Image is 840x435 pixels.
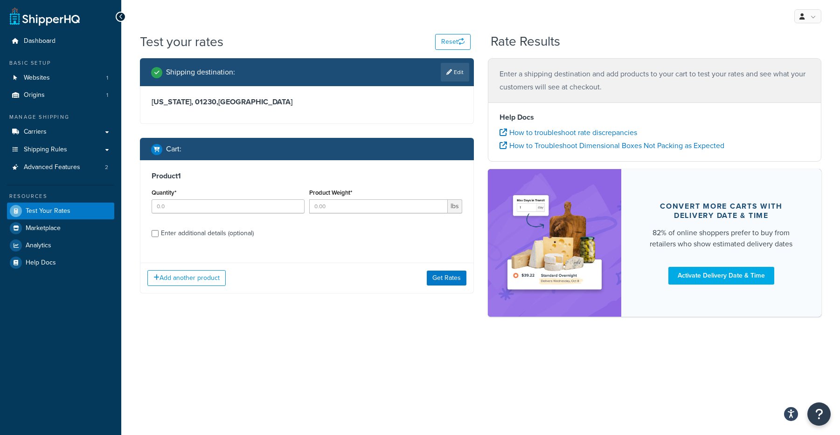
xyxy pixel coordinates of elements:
span: Shipping Rules [24,146,67,154]
h4: Help Docs [500,112,810,123]
li: Origins [7,87,114,104]
h2: Shipping destination : [166,68,235,76]
div: Resources [7,192,114,200]
a: Advanced Features2 [7,159,114,176]
div: Enter additional details (optional) [161,227,254,240]
input: 0.00 [309,199,448,213]
label: Product Weight* [309,189,352,196]
span: 1 [106,91,108,99]
h3: Product 1 [152,171,462,181]
div: Manage Shipping [7,113,114,121]
p: Enter a shipping destination and add products to your cart to test your rates and see what your c... [500,68,810,94]
h3: [US_STATE], 01230 , [GEOGRAPHIC_DATA] [152,97,462,107]
a: Marketplace [7,220,114,237]
span: Advanced Features [24,163,80,171]
span: Test Your Rates [26,207,70,215]
span: Help Docs [26,259,56,267]
a: Carriers [7,123,114,141]
span: lbs [448,199,462,213]
a: Activate Delivery Date & Time [668,267,774,285]
a: Analytics [7,237,114,254]
a: Shipping Rules [7,141,114,158]
a: Help Docs [7,254,114,271]
span: Dashboard [24,37,56,45]
a: Websites1 [7,69,114,87]
button: Add another product [147,270,226,286]
button: Reset [435,34,471,50]
button: Open Resource Center [807,402,831,426]
span: Marketplace [26,224,61,232]
a: How to troubleshoot rate discrepancies [500,127,637,138]
span: 2 [105,163,108,171]
li: Advanced Features [7,159,114,176]
input: 0.0 [152,199,305,213]
span: Websites [24,74,50,82]
div: Basic Setup [7,59,114,67]
a: How to Troubleshoot Dimensional Boxes Not Packing as Expected [500,140,724,151]
li: Websites [7,69,114,87]
a: Origins1 [7,87,114,104]
label: Quantity* [152,189,176,196]
span: Analytics [26,242,51,250]
h2: Cart : [166,145,181,153]
img: feature-image-ddt-36eae7f7280da8017bfb280eaccd9c446f90b1fe08728e4019434db127062ab4.png [502,183,607,303]
span: Carriers [24,128,47,136]
a: Edit [441,63,469,82]
div: 82% of online shoppers prefer to buy from retailers who show estimated delivery dates [644,227,799,250]
div: Convert more carts with delivery date & time [644,202,799,220]
h2: Rate Results [491,34,560,49]
a: Test Your Rates [7,203,114,219]
span: 1 [106,74,108,82]
span: Origins [24,91,45,99]
h1: Test your rates [140,33,223,51]
a: Dashboard [7,33,114,50]
button: Get Rates [427,271,466,285]
input: Enter additional details (optional) [152,230,159,237]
